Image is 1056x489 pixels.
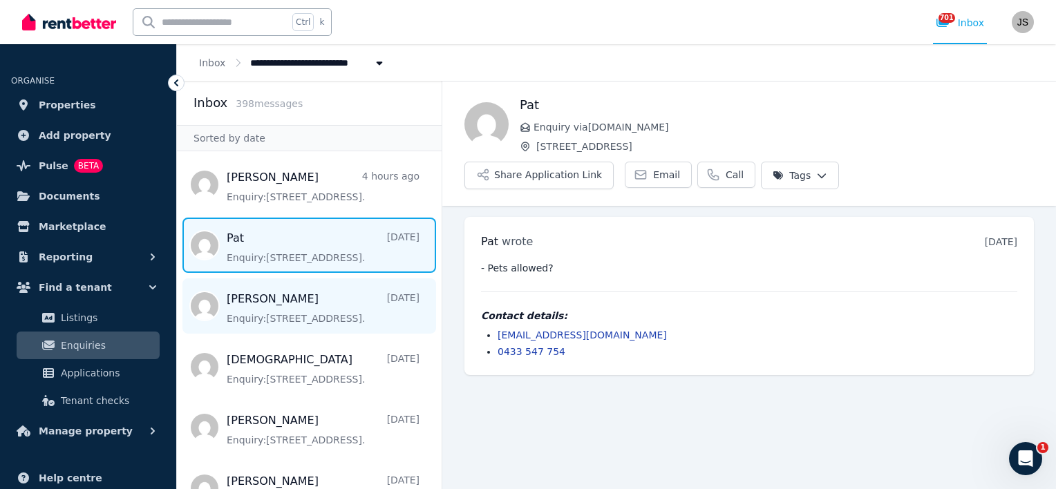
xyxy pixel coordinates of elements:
[464,162,614,189] button: Share Application Link
[39,157,68,174] span: Pulse
[11,213,165,240] a: Marketplace
[39,127,111,144] span: Add property
[481,261,1017,275] pre: - Pets allowed?
[61,337,154,354] span: Enquiries
[11,91,165,119] a: Properties
[498,346,565,357] a: 0433 547 754
[227,291,419,325] a: [PERSON_NAME][DATE]Enquiry:[STREET_ADDRESS].
[61,392,154,409] span: Tenant checks
[292,13,314,31] span: Ctrl
[39,97,96,113] span: Properties
[39,188,100,204] span: Documents
[17,332,160,359] a: Enquiries
[939,13,955,23] span: 701
[227,230,419,265] a: Pat[DATE]Enquiry:[STREET_ADDRESS].
[761,162,839,189] button: Tags
[481,309,1017,323] h4: Contact details:
[536,140,1034,153] span: [STREET_ADDRESS]
[22,12,116,32] img: RentBetter
[236,98,303,109] span: 398 message s
[199,57,225,68] a: Inbox
[17,359,160,387] a: Applications
[227,169,419,204] a: [PERSON_NAME]4 hours agoEnquiry:[STREET_ADDRESS].
[319,17,324,28] span: k
[11,182,165,210] a: Documents
[39,218,106,235] span: Marketplace
[61,309,154,326] span: Listings
[11,76,55,86] span: ORGANISE
[1009,442,1042,475] iframe: Intercom live chat
[227,352,419,386] a: [DEMOGRAPHIC_DATA][DATE]Enquiry:[STREET_ADDRESS].
[653,168,680,182] span: Email
[534,120,1034,134] span: Enquiry via [DOMAIN_NAME]
[11,243,165,271] button: Reporting
[11,417,165,445] button: Manage property
[194,93,227,113] h2: Inbox
[39,423,133,439] span: Manage property
[985,236,1017,247] time: [DATE]
[11,152,165,180] a: PulseBETA
[39,279,112,296] span: Find a tenant
[74,159,103,173] span: BETA
[177,44,408,81] nav: Breadcrumb
[39,249,93,265] span: Reporting
[773,169,811,182] span: Tags
[936,16,984,30] div: Inbox
[520,95,1034,115] h1: Pat
[61,365,154,381] span: Applications
[11,122,165,149] a: Add property
[17,304,160,332] a: Listings
[697,162,755,188] a: Call
[625,162,692,188] a: Email
[498,329,667,341] a: [EMAIL_ADDRESS][DOMAIN_NAME]
[464,102,509,146] img: Pat
[11,274,165,301] button: Find a tenant
[726,168,744,182] span: Call
[1012,11,1034,33] img: Janette Steele
[502,235,533,248] span: wrote
[177,125,442,151] div: Sorted by date
[227,412,419,447] a: [PERSON_NAME][DATE]Enquiry:[STREET_ADDRESS].
[481,235,498,248] span: Pat
[17,387,160,414] a: Tenant checks
[1037,442,1048,453] span: 1
[39,470,102,486] span: Help centre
